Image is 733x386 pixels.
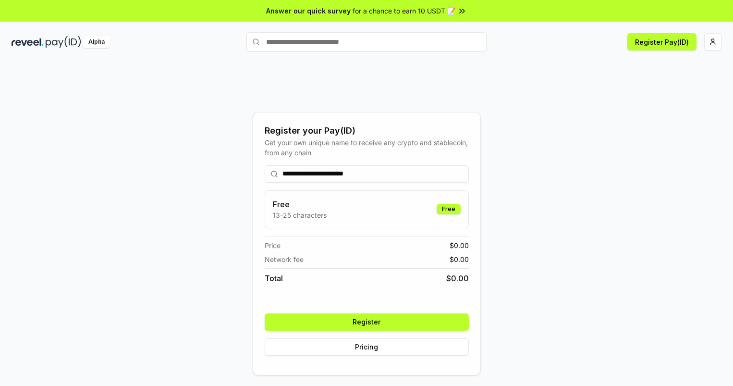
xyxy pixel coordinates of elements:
[446,273,469,284] span: $ 0.00
[627,33,696,50] button: Register Pay(ID)
[273,199,327,210] h3: Free
[265,273,283,284] span: Total
[83,36,110,48] div: Alpha
[265,137,469,158] div: Get your own unique name to receive any crypto and stablecoin, from any chain
[265,254,304,264] span: Network fee
[46,36,81,48] img: pay_id
[12,36,44,48] img: reveel_dark
[265,240,281,250] span: Price
[353,6,455,16] span: for a chance to earn 10 USDT 📝
[273,210,327,220] p: 13-25 characters
[450,240,469,250] span: $ 0.00
[265,338,469,356] button: Pricing
[450,254,469,264] span: $ 0.00
[266,6,351,16] span: Answer our quick survey
[265,124,469,137] div: Register your Pay(ID)
[437,204,461,214] div: Free
[265,313,469,331] button: Register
